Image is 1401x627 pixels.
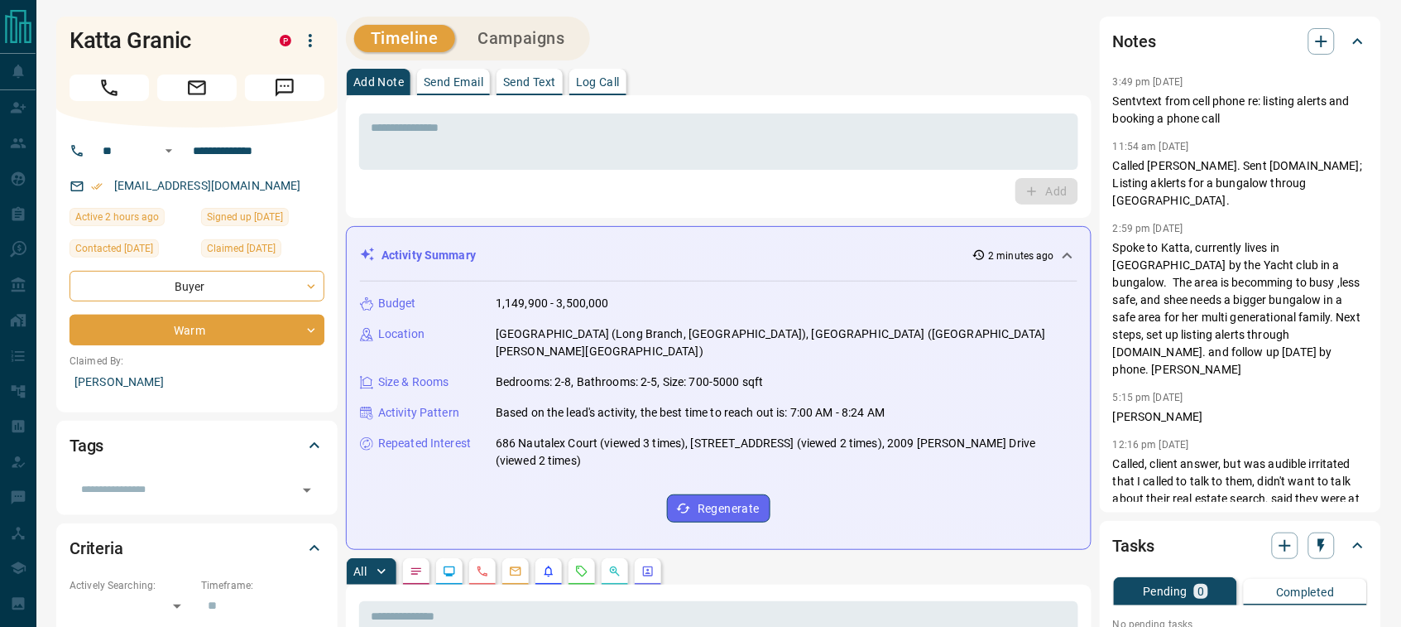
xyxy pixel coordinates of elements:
p: Activity Summary [381,247,476,264]
div: Tags [70,426,324,465]
div: Tasks [1113,526,1368,566]
p: [GEOGRAPHIC_DATA] (Long Branch, [GEOGRAPHIC_DATA]), [GEOGRAPHIC_DATA] ([GEOGRAPHIC_DATA][PERSON_N... [496,326,1077,360]
svg: Email Verified [91,181,103,192]
p: Log Call [576,76,620,88]
p: Spoke to Katta, currently lives in [GEOGRAPHIC_DATA] by the Yacht club in a bungalow. The area is... [1113,239,1368,379]
p: [PERSON_NAME] [1113,408,1368,426]
p: Send Text [503,76,556,88]
svg: Listing Alerts [542,565,555,578]
p: [PERSON_NAME] [70,369,324,396]
p: Size & Rooms [378,374,449,391]
div: Mon Jan 30 2023 [201,239,324,263]
p: Location [378,326,425,343]
div: Warm [70,315,324,345]
p: Bedrooms: 2-8, Bathrooms: 2-5, Size: 700-5000 sqft [496,374,764,391]
div: Buyer [70,271,324,301]
p: 686 Nautalex Court (viewed 3 times), [STREET_ADDRESS] (viewed 2 times), 2009 [PERSON_NAME] Drive ... [496,435,1077,470]
p: Pending [1143,586,1187,597]
p: 11:54 am [DATE] [1113,141,1189,152]
svg: Emails [509,565,522,578]
span: Active 2 hours ago [75,209,159,225]
p: Claimed By: [70,354,324,369]
div: Notes [1113,22,1368,61]
p: Completed [1276,586,1335,598]
h2: Tags [70,432,103,459]
button: Open [295,479,319,502]
svg: Lead Browsing Activity [443,565,456,578]
p: Called [PERSON_NAME]. Sent [DOMAIN_NAME]; Listing aklerts for a bungalow throug [GEOGRAPHIC_DATA]. [1113,157,1368,210]
span: Claimed [DATE] [207,240,276,257]
p: Add Note [353,76,404,88]
button: Open [159,141,179,161]
p: 5:15 pm [DATE] [1113,392,1183,403]
div: property.ca [280,35,291,46]
p: Actively Searching: [70,578,193,593]
span: Email [157,75,237,101]
button: Campaigns [462,25,582,52]
h2: Criteria [70,535,123,562]
button: Regenerate [667,494,770,523]
p: Activity Pattern [378,404,459,422]
button: Timeline [354,25,455,52]
div: Activity Summary2 minutes ago [360,240,1077,271]
h1: Katta Granic [70,27,255,54]
div: Mon Jan 30 2023 [201,208,324,231]
svg: Opportunities [608,565,621,578]
p: Sentvtext from cell phone re: listing alerts and booking a phone call [1113,93,1368,128]
span: Message [245,75,324,101]
p: 3:49 pm [DATE] [1113,76,1183,88]
svg: Requests [575,565,588,578]
div: Fri Aug 15 2025 [70,208,193,231]
div: Mon Feb 06 2023 [70,239,193,263]
p: 12:16 pm [DATE] [1113,439,1189,451]
svg: Notes [410,565,423,578]
p: Based on the lead's activity, the best time to reach out is: 7:00 AM - 8:24 AM [496,404,885,422]
p: Send Email [424,76,483,88]
h2: Notes [1113,28,1156,55]
p: Timeframe: [201,578,324,593]
p: 2 minutes ago [989,248,1054,263]
div: Criteria [70,528,324,568]
p: 0 [1197,586,1204,597]
p: Called, client answer, but was audible irritated that I called to talk to them, didn't want to ta... [1113,456,1368,543]
span: Signed up [DATE] [207,209,283,225]
p: 2:59 pm [DATE] [1113,223,1183,234]
h2: Tasks [1113,533,1154,559]
svg: Calls [476,565,489,578]
p: Repeated Interest [378,435,471,452]
svg: Agent Actions [641,565,655,578]
p: 1,149,900 - 3,500,000 [496,295,609,312]
span: Call [70,75,149,101]
span: Contacted [DATE] [75,240,153,257]
p: All [353,566,367,577]
p: Budget [378,295,416,312]
a: [EMAIL_ADDRESS][DOMAIN_NAME] [114,179,301,192]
